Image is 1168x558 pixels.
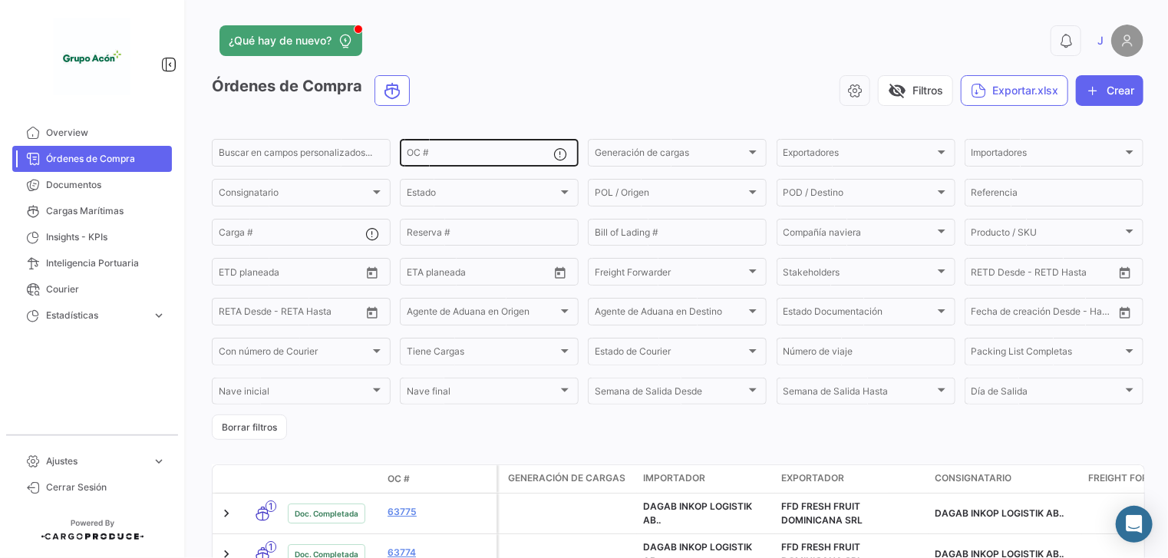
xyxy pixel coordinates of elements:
[784,150,935,160] span: Exportadores
[1111,25,1143,57] img: placeholder-user.png
[972,229,1123,240] span: Producto / SKU
[12,198,172,224] a: Cargas Marítimas
[935,507,1064,519] span: DAGAB INKOP LOGISTIK AB..
[595,348,746,359] span: Estado de Courier
[595,150,746,160] span: Generación de cargas
[46,178,166,192] span: Documentos
[219,388,370,399] span: Nave inicial
[388,472,410,486] span: OC #
[12,250,172,276] a: Inteligencia Portuaria
[361,301,384,324] button: Open calendar
[361,261,384,284] button: Open calendar
[781,500,863,526] span: FFD FRESH FRUIT DOMINICANA SRL
[54,18,130,95] img: 1f3d66c5-6a2d-4a07-a58d-3a8e9bbc88ff.jpeg
[407,269,434,279] input: Desde
[266,541,276,553] span: 1
[929,465,1082,493] datatable-header-cell: Consignatario
[1097,33,1104,48] span: J
[46,204,166,218] span: Cargas Marítimas
[1076,75,1143,106] button: Crear
[1116,506,1153,543] div: Abrir Intercom Messenger
[972,309,999,319] input: Desde
[219,269,246,279] input: Desde
[784,229,935,240] span: Compañía naviera
[508,471,625,485] span: Generación de cargas
[781,471,844,485] span: Exportador
[595,309,746,319] span: Agente de Aduana en Destino
[46,230,166,244] span: Insights - KPIs
[46,454,146,468] span: Ajustes
[12,224,172,250] a: Insights - KPIs
[595,190,746,200] span: POL / Origen
[243,473,282,485] datatable-header-cell: Modo de Transporte
[12,146,172,172] a: Órdenes de Compra
[219,506,234,521] a: Expand/Collapse Row
[784,190,935,200] span: POD / Destino
[407,348,558,359] span: Tiene Cargas
[1114,261,1137,284] button: Open calendar
[878,75,953,106] button: visibility_offFiltros
[257,309,325,319] input: Hasta
[595,269,746,279] span: Freight Forwarder
[219,348,370,359] span: Con número de Courier
[46,126,166,140] span: Overview
[381,466,497,492] datatable-header-cell: OC #
[46,480,166,494] span: Cerrar Sesión
[219,309,246,319] input: Desde
[595,388,746,399] span: Semana de Salida Desde
[212,414,287,440] button: Borrar filtros
[12,276,172,302] a: Courier
[643,500,752,526] span: DAGAB INKOP LOGISTIK AB..
[784,388,935,399] span: Semana de Salida Hasta
[12,120,172,146] a: Overview
[888,81,906,100] span: visibility_off
[775,465,929,493] datatable-header-cell: Exportador
[972,150,1123,160] span: Importadores
[961,75,1068,106] button: Exportar.xlsx
[643,471,705,485] span: Importador
[229,33,332,48] span: ¿Qué hay de nuevo?
[784,309,935,319] span: Estado Documentación
[784,269,935,279] span: Stakeholders
[407,190,558,200] span: Estado
[46,309,146,322] span: Estadísticas
[12,172,172,198] a: Documentos
[46,152,166,166] span: Órdenes de Compra
[972,348,1123,359] span: Packing List Completas
[46,256,166,270] span: Inteligencia Portuaria
[257,269,325,279] input: Hasta
[375,76,409,105] button: Ocean
[282,473,381,485] datatable-header-cell: Estado Doc.
[212,75,414,106] h3: Órdenes de Compra
[637,465,775,493] datatable-header-cell: Importador
[388,505,490,519] a: 63775
[935,471,1011,485] span: Consignatario
[1114,301,1137,324] button: Open calendar
[1010,269,1078,279] input: Hasta
[152,309,166,322] span: expand_more
[407,388,558,399] span: Nave final
[407,309,558,319] span: Agente de Aduana en Origen
[46,282,166,296] span: Courier
[972,388,1123,399] span: Día de Salida
[152,454,166,468] span: expand_more
[219,190,370,200] span: Consignatario
[266,500,276,512] span: 1
[1010,309,1078,319] input: Hasta
[445,269,513,279] input: Hasta
[499,465,637,493] datatable-header-cell: Generación de cargas
[972,269,999,279] input: Desde
[549,261,572,284] button: Open calendar
[219,25,362,56] button: ¿Qué hay de nuevo?
[295,507,358,520] span: Doc. Completada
